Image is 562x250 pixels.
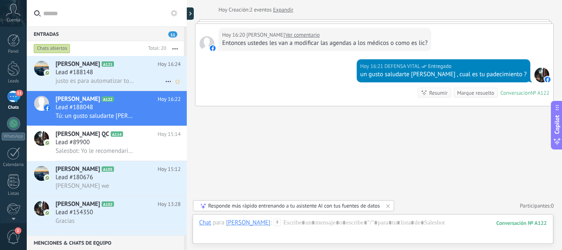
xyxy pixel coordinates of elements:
div: Responde más rápido entrenando a tu asistente AI con tus fuentes de datos [208,202,380,209]
span: 11 [168,31,177,37]
div: Hoy [218,6,229,14]
a: avataricon[PERSON_NAME] QCA114Hoy 15:14Lead #89900Salesbot: Yo le recomendaría tener una segunda ... [27,126,187,161]
span: Entregado [428,62,451,70]
span: [PERSON_NAME] we [56,182,109,190]
a: Expandir [273,6,293,14]
span: [PERSON_NAME] [56,60,100,68]
div: Total: 20 [145,44,166,53]
span: Gracias [56,217,74,225]
span: [PERSON_NAME] [56,95,100,103]
div: Conversación [500,89,531,96]
a: avataricon[PERSON_NAME]A102Hoy 13:28Lead #154350Gracias [27,196,187,231]
img: icon [44,105,50,111]
span: [PERSON_NAME] [56,165,100,173]
div: Entradas [27,26,184,41]
span: Lead #188148 [56,68,93,77]
div: un gusto saludarte [PERSON_NAME] , cual es tu padecimiento ? [360,70,527,79]
span: A102 [102,201,114,207]
div: WhatsApp [2,133,25,140]
span: DEFENSA VITAL (Oficina de Venta) [385,62,420,70]
div: Menciones & Chats de equipo [27,235,184,250]
span: Hoy 13:28 [158,200,181,208]
img: facebook-sm.svg [210,45,216,51]
span: 11 [16,90,23,96]
span: [PERSON_NAME] QC [56,130,109,138]
div: № A122 [531,89,549,96]
div: 122 [496,220,547,227]
span: Hoy 16:22 [158,95,181,103]
a: avataricon[PERSON_NAME]A105Hoy 15:12Lead #180676[PERSON_NAME] we [27,161,187,196]
span: A122 [102,96,114,102]
img: facebook-sm.svg [545,77,550,82]
span: Copilot [553,115,561,134]
span: A114 [111,131,123,137]
span: 1 [15,227,21,234]
a: avataricon[PERSON_NAME]A122Hoy 16:22Lead #188048Tú: un gusto saludarte [PERSON_NAME] , cual es tu... [27,91,187,126]
div: Hoy 16:21 [360,62,385,70]
span: Lead #180676 [56,173,93,182]
span: justo es para automatizar todo el proceso y sea mas sencilla la conversación [56,77,135,85]
a: Participantes:0 [520,202,554,209]
div: Chats abiertos [34,44,70,54]
div: Marque resuelto [457,89,494,97]
span: Hoy 15:14 [158,130,181,138]
img: icon [44,175,50,181]
span: para [213,219,224,227]
span: A121 [102,61,114,67]
div: Creación: [218,6,293,14]
div: Leads [2,79,26,84]
div: Resumir [429,89,448,97]
div: Entonces ustedes les van a modificar las agendas a los médicos o como es lic? [222,39,427,47]
span: Hoy 16:24 [158,60,181,68]
span: Lead #89900 [56,138,90,147]
div: Mostrar [186,7,194,20]
span: Lead #154350 [56,208,93,217]
span: A105 [102,166,114,172]
span: Salesbot: Yo le recomendaría tener una segunda opinión médica [56,147,135,155]
span: : [270,219,272,227]
span: Lead #188048 [56,103,93,112]
div: Calendario [2,162,26,168]
a: avataricon[PERSON_NAME]A121Hoy 16:24Lead #188148justo es para automatizar todo el proceso y sea m... [27,56,187,91]
span: Raul Alejandro Martinez [246,31,285,39]
img: icon [44,70,50,76]
a: Ver comentario [285,31,320,39]
div: Hoy 16:20 [222,31,246,39]
span: [PERSON_NAME] [56,200,100,208]
img: icon [44,210,50,216]
span: Hoy 15:12 [158,165,181,173]
span: DEFENSA VITAL [534,68,549,82]
div: Raul Alejandro Martinez [226,219,270,226]
div: Panel [2,49,26,54]
span: Cuenta [7,18,20,23]
span: 2 eventos [250,6,272,14]
span: Tú: un gusto saludarte [PERSON_NAME] , cual es tu padecimiento ? [56,112,135,120]
div: Chats [2,105,26,110]
img: icon [44,140,50,146]
div: Listas [2,191,26,196]
span: Raul Alejandro Martinez [200,36,214,51]
span: 0 [551,202,554,209]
